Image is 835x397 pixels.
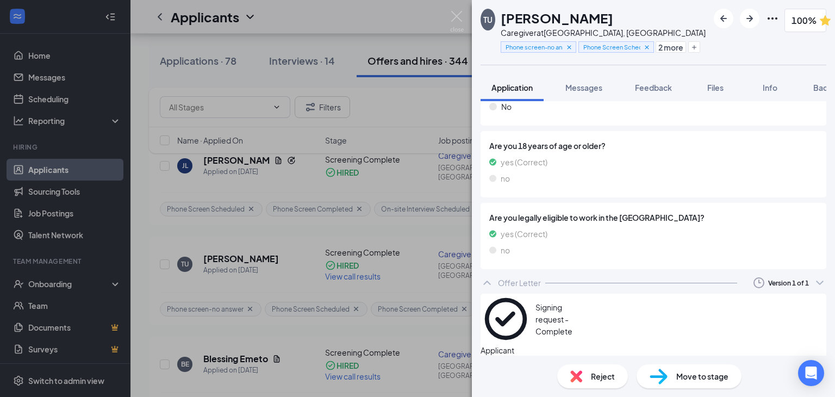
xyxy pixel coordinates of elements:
div: Offer Letter [498,277,541,288]
svg: Plus [691,44,697,51]
svg: Ellipses [766,12,779,25]
svg: ArrowRight [743,12,756,25]
span: no [501,244,510,256]
span: yes (Correct) [501,228,547,240]
span: Info [763,83,777,92]
span: 100% [792,14,817,27]
span: Are you legally eligible to work in the [GEOGRAPHIC_DATA]? [489,212,818,224]
svg: Cross [565,44,573,51]
span: Reject [591,370,615,382]
h1: [PERSON_NAME] [501,9,613,27]
svg: Cross [643,44,651,51]
svg: ChevronDown [813,276,826,289]
div: TU [483,14,493,25]
div: Open Intercom Messenger [798,360,824,386]
span: Application [491,83,533,92]
span: Messages [565,83,602,92]
span: Files [707,83,724,92]
svg: CheckmarkCircle [481,294,531,344]
button: 2 more [656,41,686,53]
span: No [501,101,512,113]
span: Move to stage [676,370,728,382]
div: Applicant [481,344,826,356]
button: ArrowRight [740,9,759,28]
button: Plus [688,41,700,53]
div: Version 1 of 1 [768,278,809,288]
span: Phone screen-no answer [506,42,563,52]
span: Are you 18 years of age or older? [489,140,818,152]
button: ArrowLeftNew [714,9,733,28]
div: Signing request - Complete [535,301,584,337]
span: yes (Correct) [501,156,547,168]
div: Caregiver at [GEOGRAPHIC_DATA], [GEOGRAPHIC_DATA] [501,27,708,38]
svg: ChevronUp [481,276,494,289]
svg: ArrowLeftNew [717,12,730,25]
span: Phone Screen Scheduled [583,42,640,52]
span: Feedback [635,83,672,92]
span: no [501,172,510,184]
svg: Clock [752,276,765,289]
